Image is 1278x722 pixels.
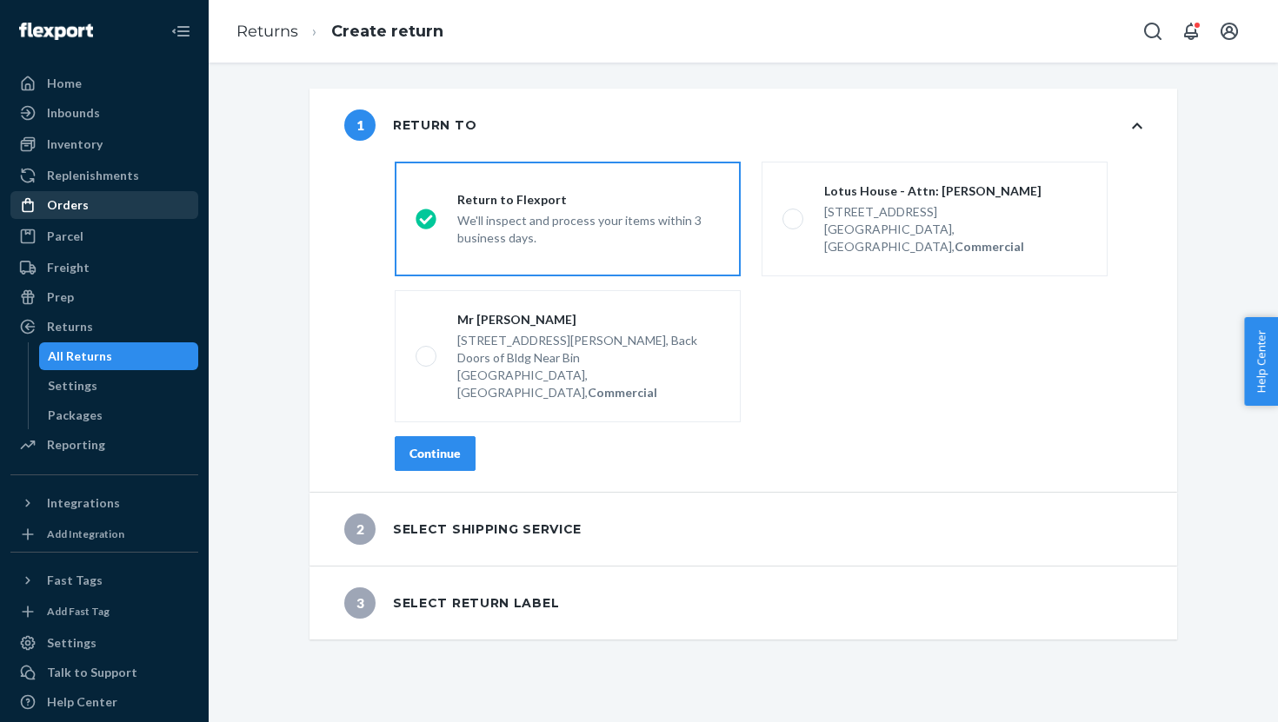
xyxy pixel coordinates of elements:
a: Inventory [10,130,198,158]
a: Inbounds [10,99,198,127]
div: Replenishments [47,167,139,184]
div: Return to [344,109,476,141]
a: Orders [10,191,198,219]
div: Integrations [47,494,120,512]
span: 3 [344,587,376,619]
a: Returns [236,22,298,41]
div: Talk to Support [47,664,137,681]
ol: breadcrumbs [223,6,457,57]
div: Mr [PERSON_NAME] [457,311,720,328]
strong: Commercial [588,385,657,400]
a: Settings [10,629,198,657]
a: All Returns [39,342,199,370]
div: Prep [47,288,74,306]
button: Open account menu [1212,14,1247,49]
div: We'll inspect and process your items within 3 business days. [457,209,720,247]
a: Packages [39,401,199,429]
div: [GEOGRAPHIC_DATA], [GEOGRAPHIC_DATA], [457,367,720,401]
a: Settings [39,372,199,400]
div: Add Fast Tag [47,604,110,619]
div: Orders [47,196,89,214]
button: Fast Tags [10,566,198,594]
div: Fast Tags [47,572,103,589]
a: Add Integration [10,524,198,545]
div: Parcel [47,228,83,245]
button: Integrations [10,489,198,517]
div: Select return label [344,587,559,619]
div: [GEOGRAPHIC_DATA], [GEOGRAPHIC_DATA], [824,221,1087,255]
a: Returns [10,313,198,341]
div: Packages [48,407,103,424]
div: Settings [48,377,97,394]
strong: Commercial [955,239,1024,254]
img: Flexport logo [19,23,93,40]
a: Parcel [10,222,198,250]
div: Home [47,75,82,92]
div: [STREET_ADDRESS] [824,203,1087,221]
a: Replenishments [10,162,198,189]
a: Create return [331,22,443,41]
a: Help Center [10,688,198,716]
div: Freight [47,259,90,276]
span: Support [37,12,99,28]
button: Open Search Box [1135,14,1170,49]
span: 1 [344,109,376,141]
div: Inventory [47,136,103,153]
div: All Returns [48,348,112,365]
div: Returns [47,318,93,335]
button: Close Navigation [163,14,198,49]
div: Help Center [47,693,117,711]
button: Help Center [1244,317,1278,406]
button: Talk to Support [10,659,198,686]
a: Freight [10,254,198,282]
a: Reporting [10,431,198,459]
span: 2 [344,513,376,545]
div: Select shipping service [344,513,582,545]
button: Open notifications [1174,14,1208,49]
div: Continue [409,445,461,462]
div: Add Integration [47,527,124,541]
div: Lotus House - Attn: [PERSON_NAME] [824,182,1087,200]
a: Home [10,70,198,97]
div: Inbounds [47,104,100,122]
div: Return to Flexport [457,191,720,209]
div: Reporting [47,436,105,454]
button: Continue [395,436,476,471]
div: [STREET_ADDRESS][PERSON_NAME], Back Doors of Bldg Near Bin [457,332,720,367]
a: Prep [10,283,198,311]
div: Settings [47,634,97,652]
a: Add Fast Tag [10,601,198,622]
